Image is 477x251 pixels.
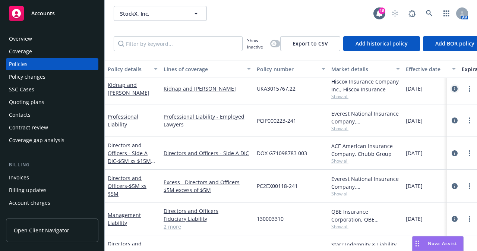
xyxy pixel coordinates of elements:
[450,84,459,93] a: circleInformation
[257,65,317,73] div: Policy number
[164,207,251,215] a: Directors and Officers
[331,110,400,125] div: Everest National Insurance Company, [GEOGRAPHIC_DATA]
[9,122,48,134] div: Contract review
[406,85,423,92] span: [DATE]
[164,178,251,194] a: Excess - Directors and Officers $5M excess of $5M
[9,172,29,183] div: Invoices
[465,182,474,191] a: more
[331,208,400,223] div: QBE Insurance Corporation, QBE Insurance Group
[164,223,251,230] a: 2 more
[108,157,155,172] span: - $5M xs $15M Side A DIC
[450,214,459,223] a: circleInformation
[328,60,403,78] button: Market details
[331,125,400,132] span: Show all
[450,182,459,191] a: circleInformation
[108,142,151,172] a: Directors and Officers - Side A DIC
[406,149,423,157] span: [DATE]
[343,36,420,51] button: Add historical policy
[6,84,98,95] a: SSC Cases
[257,117,296,125] span: PCIP000223-241
[164,215,251,223] a: Fiduciary Liability
[164,113,251,128] a: Professional Liability - Employed Lawyers
[6,161,98,169] div: Billing
[450,116,459,125] a: circleInformation
[6,210,98,222] a: Installment plans
[6,122,98,134] a: Contract review
[331,93,400,100] span: Show all
[413,236,422,251] div: Drag to move
[9,109,31,121] div: Contacts
[6,184,98,196] a: Billing updates
[254,60,328,78] button: Policy number
[280,36,340,51] button: Export to CSV
[9,33,32,45] div: Overview
[9,210,53,222] div: Installment plans
[105,60,161,78] button: Policy details
[31,10,55,16] span: Accounts
[331,142,400,158] div: ACE American Insurance Company, Chubb Group
[356,40,408,47] span: Add historical policy
[6,46,98,57] a: Coverage
[108,175,146,197] a: Directors and Officers
[9,46,32,57] div: Coverage
[406,117,423,125] span: [DATE]
[6,3,98,24] a: Accounts
[293,40,328,47] span: Export to CSV
[331,175,400,191] div: Everest National Insurance Company, [GEOGRAPHIC_DATA]
[114,6,207,21] button: StockX, Inc.
[257,215,284,223] span: 130003310
[257,85,296,92] span: UKA3015767.22
[412,236,464,251] button: Nova Assist
[331,78,400,93] div: Hiscox Insurance Company Inc., Hiscox Insurance
[465,214,474,223] a: more
[406,65,448,73] div: Effective date
[435,40,474,47] span: Add BOR policy
[164,85,251,92] a: Kidnap and [PERSON_NAME]
[14,226,69,234] span: Open Client Navigator
[6,197,98,209] a: Account charges
[379,7,385,14] div: 18
[403,60,459,78] button: Effective date
[9,197,50,209] div: Account charges
[108,81,149,96] a: Kidnap and [PERSON_NAME]
[108,211,141,226] a: Management Liability
[465,116,474,125] a: more
[120,10,184,18] span: StockX, Inc.
[6,58,98,70] a: Policies
[9,58,28,70] div: Policies
[406,182,423,190] span: [DATE]
[331,158,400,164] span: Show all
[114,36,243,51] input: Filter by keyword...
[9,184,47,196] div: Billing updates
[108,65,149,73] div: Policy details
[257,149,307,157] span: DOX G71098783 003
[406,215,423,223] span: [DATE]
[331,65,392,73] div: Market details
[428,240,457,247] span: Nova Assist
[331,223,400,230] span: Show all
[6,172,98,183] a: Invoices
[164,149,251,157] a: Directors and Officers - Side A DIC
[422,6,437,21] a: Search
[161,60,254,78] button: Lines of coverage
[388,6,402,21] a: Start snowing
[257,182,298,190] span: PC2EX00118-241
[9,96,44,108] div: Quoting plans
[6,71,98,83] a: Policy changes
[164,65,243,73] div: Lines of coverage
[9,84,34,95] div: SSC Cases
[465,149,474,158] a: more
[6,33,98,45] a: Overview
[108,113,138,128] a: Professional Liability
[405,6,420,21] a: Report a Bug
[9,71,45,83] div: Policy changes
[331,191,400,197] span: Show all
[6,109,98,121] a: Contacts
[450,149,459,158] a: circleInformation
[439,6,454,21] a: Switch app
[247,37,267,50] span: Show inactive
[6,134,98,146] a: Coverage gap analysis
[9,134,64,146] div: Coverage gap analysis
[108,182,146,197] span: - $5M xs $5M
[6,96,98,108] a: Quoting plans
